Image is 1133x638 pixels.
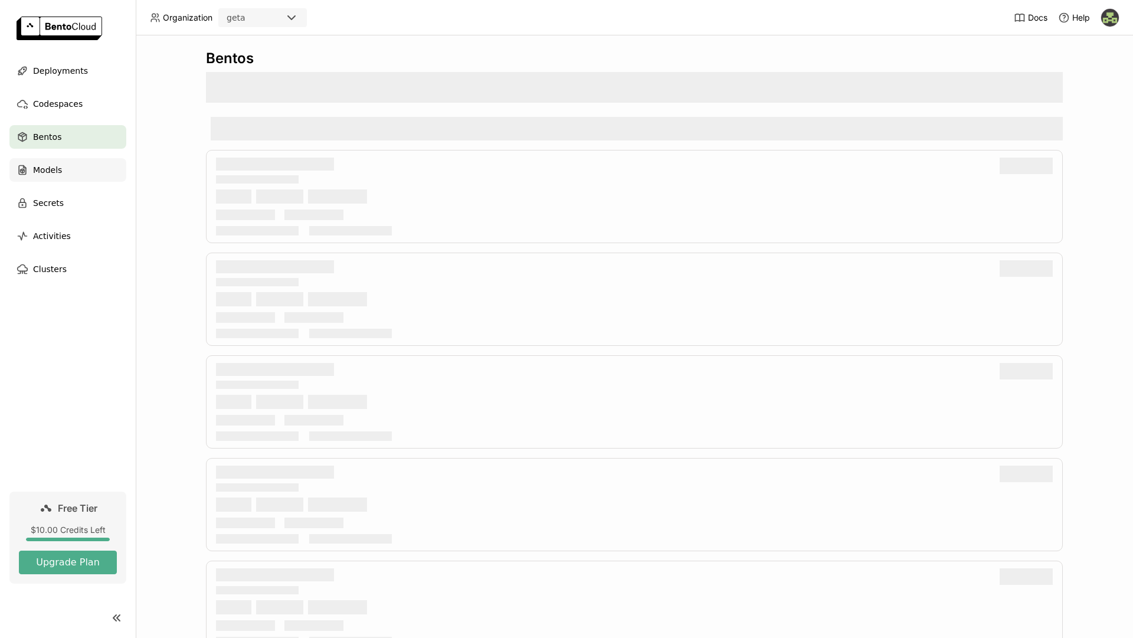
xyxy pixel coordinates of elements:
[33,97,83,111] span: Codespaces
[19,551,117,574] button: Upgrade Plan
[9,191,126,215] a: Secrets
[9,224,126,248] a: Activities
[247,12,248,24] input: Selected geta.
[1058,12,1090,24] div: Help
[33,262,67,276] span: Clusters
[206,50,1063,67] div: Bentos
[19,525,117,535] div: $10.00 Credits Left
[33,196,64,210] span: Secrets
[163,12,212,23] span: Organization
[9,92,126,116] a: Codespaces
[227,12,245,24] div: geta
[1072,12,1090,23] span: Help
[33,229,71,243] span: Activities
[1101,9,1119,27] img: Lakshya Tyagi
[9,59,126,83] a: Deployments
[33,130,61,144] span: Bentos
[58,502,97,514] span: Free Tier
[9,492,126,584] a: Free Tier$10.00 Credits LeftUpgrade Plan
[17,17,102,40] img: logo
[33,163,62,177] span: Models
[9,158,126,182] a: Models
[1028,12,1047,23] span: Docs
[9,257,126,281] a: Clusters
[33,64,88,78] span: Deployments
[9,125,126,149] a: Bentos
[1014,12,1047,24] a: Docs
